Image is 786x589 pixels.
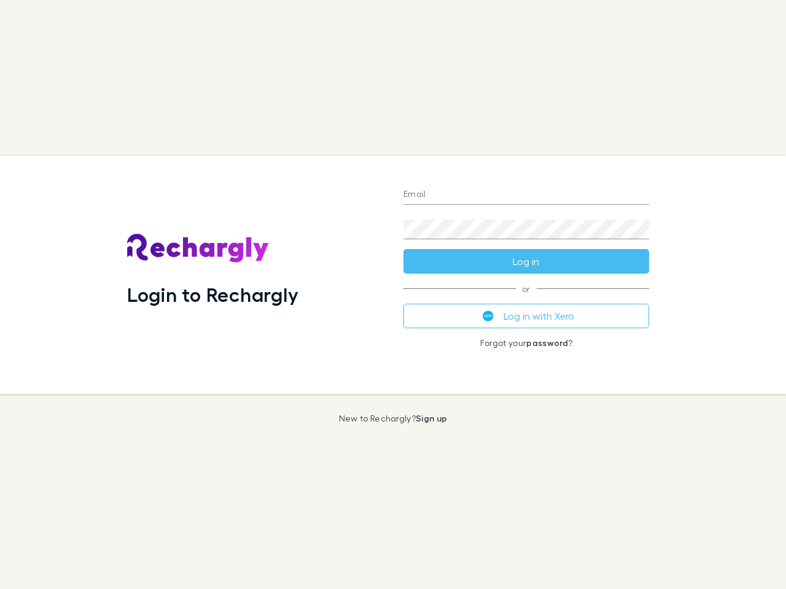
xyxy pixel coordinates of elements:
button: Log in [403,249,649,274]
a: password [526,337,568,348]
img: Rechargly's Logo [127,234,270,263]
a: Sign up [416,413,447,423]
h1: Login to Rechargly [127,283,298,306]
p: New to Rechargly? [339,414,448,423]
button: Log in with Xero [403,304,649,328]
p: Forgot your ? [403,338,649,348]
span: or [403,288,649,289]
img: Xero's logo [483,310,494,321]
